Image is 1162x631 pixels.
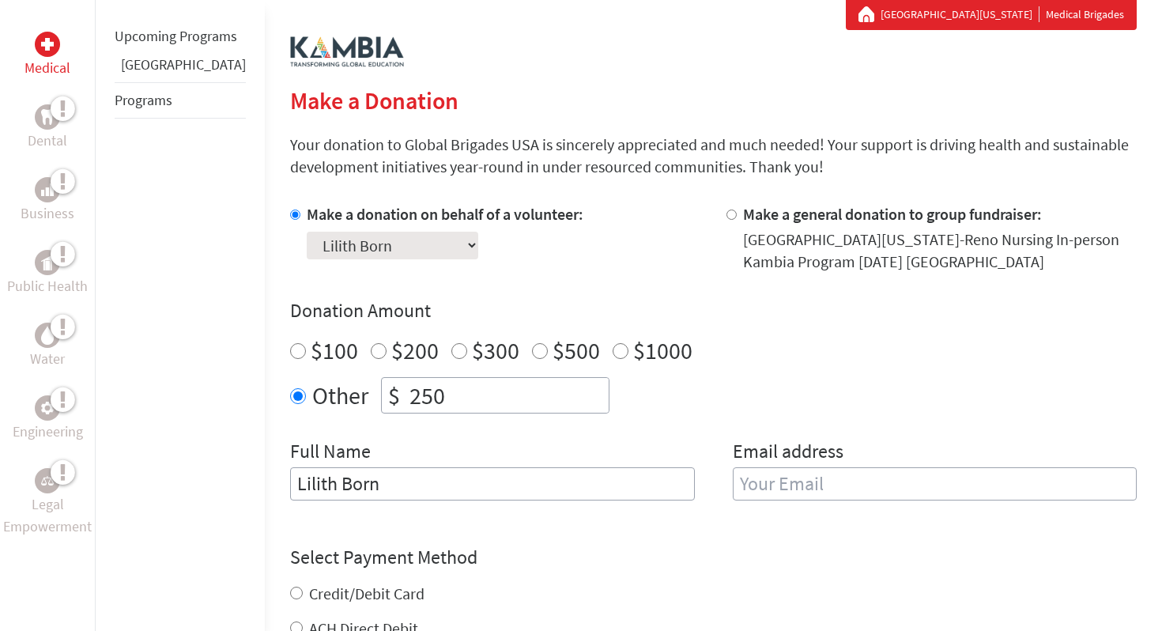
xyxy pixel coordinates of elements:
[406,378,609,413] input: Enter Amount
[312,377,368,414] label: Other
[21,177,74,225] a: BusinessBusiness
[115,19,246,54] li: Upcoming Programs
[35,32,60,57] div: Medical
[25,32,70,79] a: MedicalMedical
[7,250,88,297] a: Public HealthPublic Health
[30,348,65,370] p: Water
[115,54,246,82] li: Belize
[290,439,371,467] label: Full Name
[41,38,54,51] img: Medical
[25,57,70,79] p: Medical
[391,335,439,365] label: $200
[41,255,54,270] img: Public Health
[3,468,92,538] a: Legal EmpowermentLegal Empowerment
[13,395,83,443] a: EngineeringEngineering
[13,421,83,443] p: Engineering
[290,298,1137,323] h4: Donation Amount
[41,402,54,414] img: Engineering
[472,335,519,365] label: $300
[290,134,1137,178] p: Your donation to Global Brigades USA is sincerely appreciated and much needed! Your support is dr...
[41,476,54,486] img: Legal Empowerment
[41,109,54,124] img: Dental
[35,104,60,130] div: Dental
[30,323,65,370] a: WaterWater
[35,323,60,348] div: Water
[290,467,695,501] input: Enter Full Name
[35,177,60,202] div: Business
[35,250,60,275] div: Public Health
[382,378,406,413] div: $
[115,27,237,45] a: Upcoming Programs
[35,395,60,421] div: Engineering
[115,82,246,119] li: Programs
[41,326,54,344] img: Water
[290,86,1137,115] h2: Make a Donation
[733,439,843,467] label: Email address
[290,36,404,67] img: logo-kambia.png
[881,6,1039,22] a: [GEOGRAPHIC_DATA][US_STATE]
[311,335,358,365] label: $100
[733,467,1137,501] input: Your Email
[3,493,92,538] p: Legal Empowerment
[633,335,692,365] label: $1000
[307,204,583,224] label: Make a donation on behalf of a volunteer:
[41,183,54,196] img: Business
[290,545,1137,570] h4: Select Payment Method
[28,130,67,152] p: Dental
[553,335,600,365] label: $500
[35,468,60,493] div: Legal Empowerment
[743,229,1137,273] div: [GEOGRAPHIC_DATA][US_STATE]-Reno Nursing In-person Kambia Program [DATE] [GEOGRAPHIC_DATA]
[115,91,172,109] a: Programs
[743,204,1042,224] label: Make a general donation to group fundraiser:
[121,55,246,74] a: [GEOGRAPHIC_DATA]
[7,275,88,297] p: Public Health
[858,6,1124,22] div: Medical Brigades
[28,104,67,152] a: DentalDental
[309,584,424,603] label: Credit/Debit Card
[21,202,74,225] p: Business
